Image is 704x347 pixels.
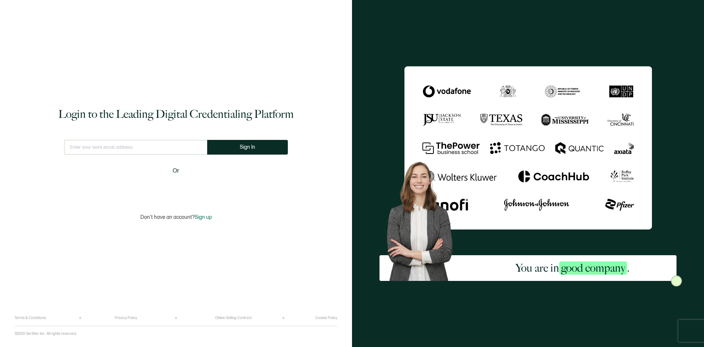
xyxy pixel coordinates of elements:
[115,316,137,320] a: Privacy Policy
[240,144,255,150] span: Sign In
[58,107,294,122] h1: Login to the Leading Digital Credentialing Platform
[15,332,77,336] p: ©2025 Sertifier Inc.. All rights reserved.
[173,166,179,176] span: Or
[559,261,627,275] span: good company
[207,140,288,155] button: Sign In
[404,66,652,229] img: Sertifier Login - You are in <span class="strong-h">good company</span>.
[379,156,469,281] img: Sertifier Login - You are in <span class="strong-h">good company</span>. Hero
[516,261,630,275] h2: You are in .
[215,316,252,320] a: Online Selling Contract
[671,275,682,286] img: Sertifier Login
[315,316,337,320] a: Cookie Policy
[195,214,212,220] span: Sign up
[64,140,207,155] input: Enter your work email address
[15,316,46,320] a: Terms & Conditions
[130,180,222,196] iframe: Sign in with Google Button
[140,214,212,220] p: Don't have an account?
